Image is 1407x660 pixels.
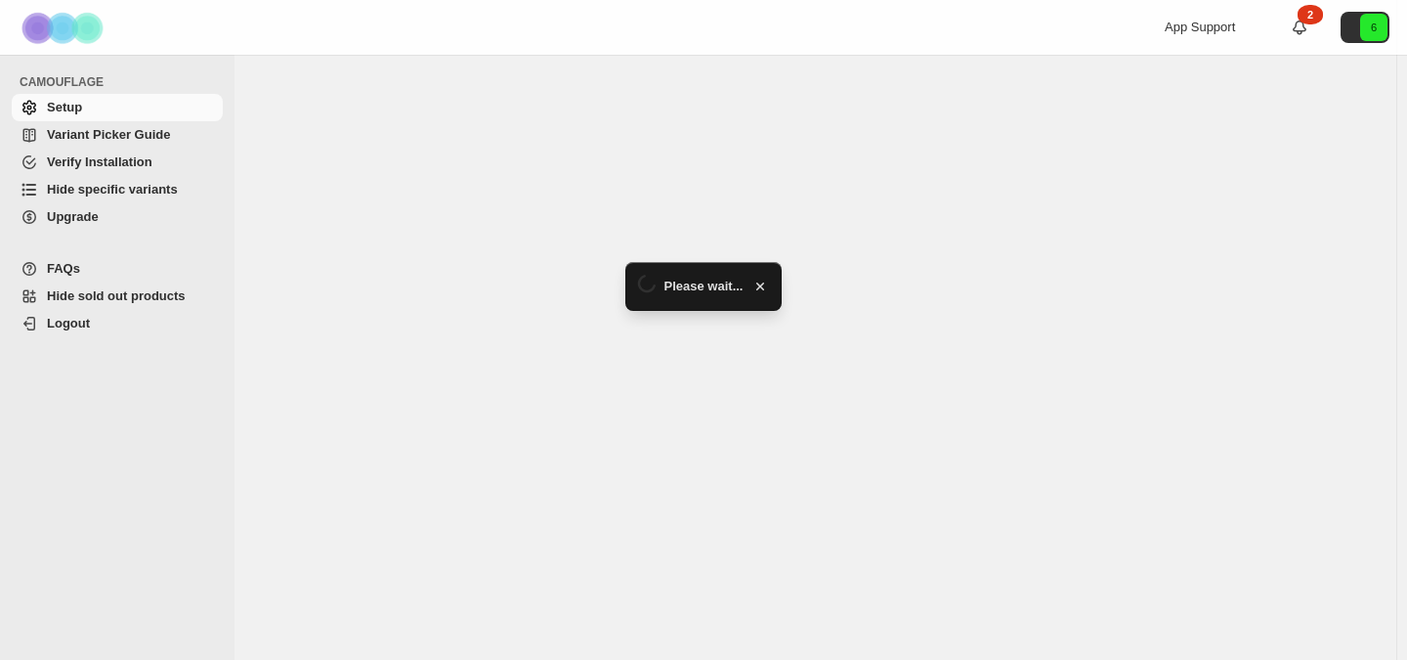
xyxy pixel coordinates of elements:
a: Variant Picker Guide [12,121,223,149]
text: 6 [1371,22,1377,33]
a: 2 [1290,18,1309,37]
a: Setup [12,94,223,121]
a: Hide sold out products [12,283,223,310]
span: Avatar with initials 6 [1360,14,1387,41]
a: Logout [12,310,223,337]
span: Logout [47,316,90,330]
a: Upgrade [12,203,223,231]
img: Camouflage [16,1,113,55]
a: Verify Installation [12,149,223,176]
a: FAQs [12,255,223,283]
span: CAMOUFLAGE [20,74,225,90]
span: Variant Picker Guide [47,127,170,142]
span: Hide specific variants [47,182,178,197]
button: Avatar with initials 6 [1341,12,1389,43]
span: Please wait... [664,277,744,296]
span: Setup [47,100,82,114]
span: App Support [1165,20,1235,34]
span: FAQs [47,261,80,276]
a: Hide specific variants [12,176,223,203]
span: Verify Installation [47,154,152,169]
span: Upgrade [47,209,99,224]
div: 2 [1298,5,1323,24]
span: Hide sold out products [47,288,186,303]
